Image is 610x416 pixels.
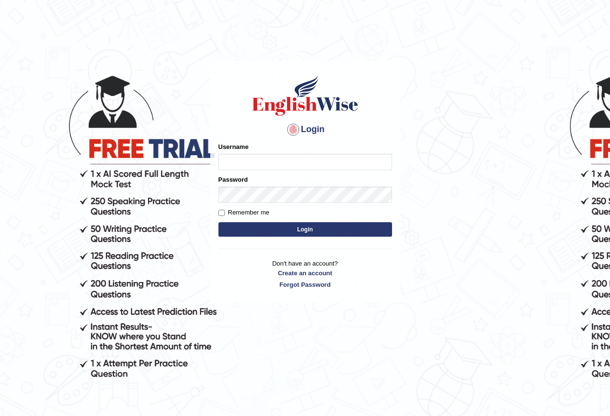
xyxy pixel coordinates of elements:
[218,210,225,216] input: Remember me
[218,122,392,137] h4: Login
[218,268,392,278] a: Create an account
[218,280,392,289] a: Forgot Password
[218,142,249,151] label: Username
[218,175,248,184] label: Password
[218,208,270,217] label: Remember me
[218,222,392,237] button: Login
[218,259,392,289] p: Don't have an account?
[250,74,360,117] img: Logo of English Wise sign in for intelligent practice with AI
